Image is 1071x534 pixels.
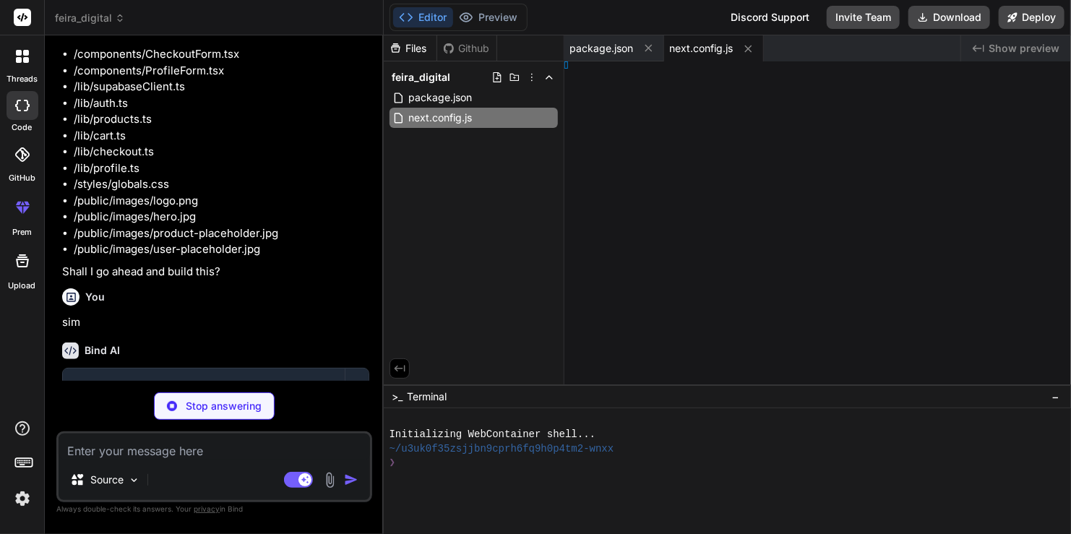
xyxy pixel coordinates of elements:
[408,389,447,404] span: Terminal
[9,280,36,292] label: Upload
[74,209,369,225] li: /public/images/hero.jpg
[827,6,900,29] button: Invite Team
[670,41,734,56] span: next.config.js
[77,379,330,393] div: Feira Digital
[344,473,358,487] img: icon
[74,225,369,242] li: /public/images/product-placeholder.jpg
[722,6,818,29] div: Discord Support
[453,7,524,27] button: Preview
[63,369,345,416] button: Feira DigitalClick to open Workbench
[85,290,105,304] h6: You
[186,399,262,413] p: Stop answering
[74,128,369,145] li: /lib/cart.ts
[1051,389,1059,404] span: −
[393,7,453,27] button: Editor
[74,79,369,95] li: /lib/supabaseClient.ts
[74,46,369,63] li: /components/CheckoutForm.tsx
[989,41,1059,56] span: Show preview
[12,226,32,238] label: prem
[90,473,124,487] p: Source
[390,442,614,456] span: ~/u3uk0f35zsjjbn9cprh6fq9h0p4tm2-wnxx
[74,63,369,79] li: /components/ProfileForm.tsx
[392,70,451,85] span: feira_digital
[74,144,369,160] li: /lib/checkout.ts
[390,456,397,470] span: ❯
[392,389,403,404] span: >_
[390,428,596,442] span: Initializing WebContainer shell...
[10,486,35,511] img: settings
[7,73,38,85] label: threads
[74,95,369,112] li: /lib/auth.ts
[56,502,372,516] p: Always double-check its answers. Your in Bind
[322,472,338,488] img: attachment
[74,193,369,210] li: /public/images/logo.png
[408,109,474,126] span: next.config.js
[999,6,1064,29] button: Deploy
[384,41,436,56] div: Files
[74,160,369,177] li: /lib/profile.ts
[12,121,33,134] label: code
[437,41,496,56] div: Github
[74,241,369,258] li: /public/images/user-placeholder.jpg
[74,111,369,128] li: /lib/products.ts
[62,314,369,331] p: sim
[9,172,35,184] label: GitHub
[194,504,220,513] span: privacy
[128,474,140,486] img: Pick Models
[62,264,369,280] p: Shall I go ahead and build this?
[570,41,634,56] span: package.json
[1049,385,1062,408] button: −
[408,89,474,106] span: package.json
[74,176,369,193] li: /styles/globals.css
[908,6,990,29] button: Download
[85,343,120,358] h6: Bind AI
[55,11,125,25] span: feira_digital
